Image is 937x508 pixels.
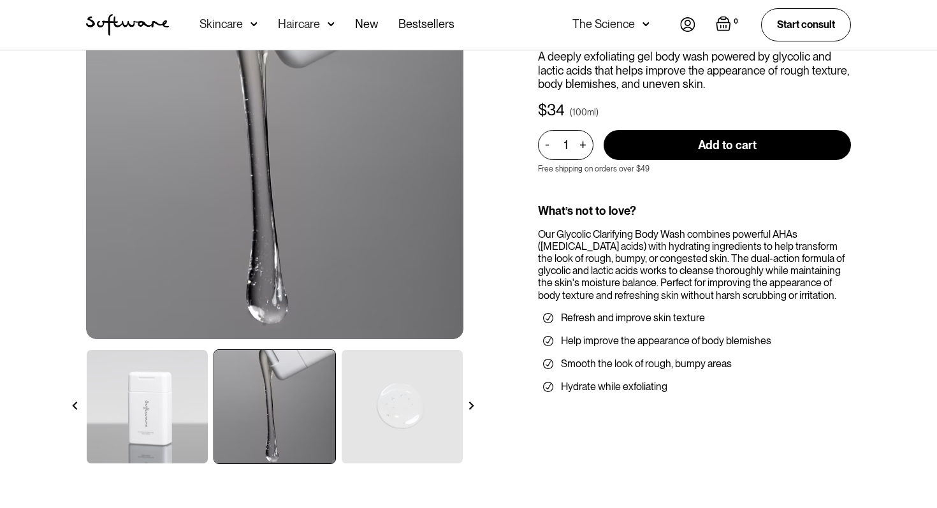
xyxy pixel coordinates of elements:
img: arrow down [251,18,258,31]
li: Hydrate while exfoliating [543,381,846,393]
div: Our Glycolic Clarifying Body Wash combines powerful AHAs ([MEDICAL_DATA] acids) with hydrating in... [538,228,851,301]
li: Smooth the look of rough, bumpy areas [543,358,846,370]
img: Software Logo [86,14,169,36]
div: What’s not to love? [538,204,851,218]
img: arrow down [328,18,335,31]
a: home [86,14,169,36]
a: Open empty cart [716,16,741,34]
p: A deeply exfoliating gel body wash powered by glycolic and lactic acids that helps improve the ap... [538,50,851,91]
div: $ [538,101,547,120]
input: Add to cart [604,130,851,160]
div: - [545,138,553,152]
a: Start consult [761,8,851,41]
li: Help improve the appearance of body blemishes [543,335,846,347]
div: + [576,138,590,152]
img: arrow down [643,18,650,31]
img: arrow right [467,402,476,410]
div: 34 [547,101,565,120]
div: Skincare [200,18,243,31]
div: The Science [572,18,635,31]
div: Haircare [278,18,320,31]
li: Refresh and improve skin texture [543,312,846,324]
p: Free shipping on orders over $49 [538,164,650,173]
div: (100ml) [570,106,599,119]
img: arrow left [71,402,79,410]
div: 0 [731,16,741,27]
